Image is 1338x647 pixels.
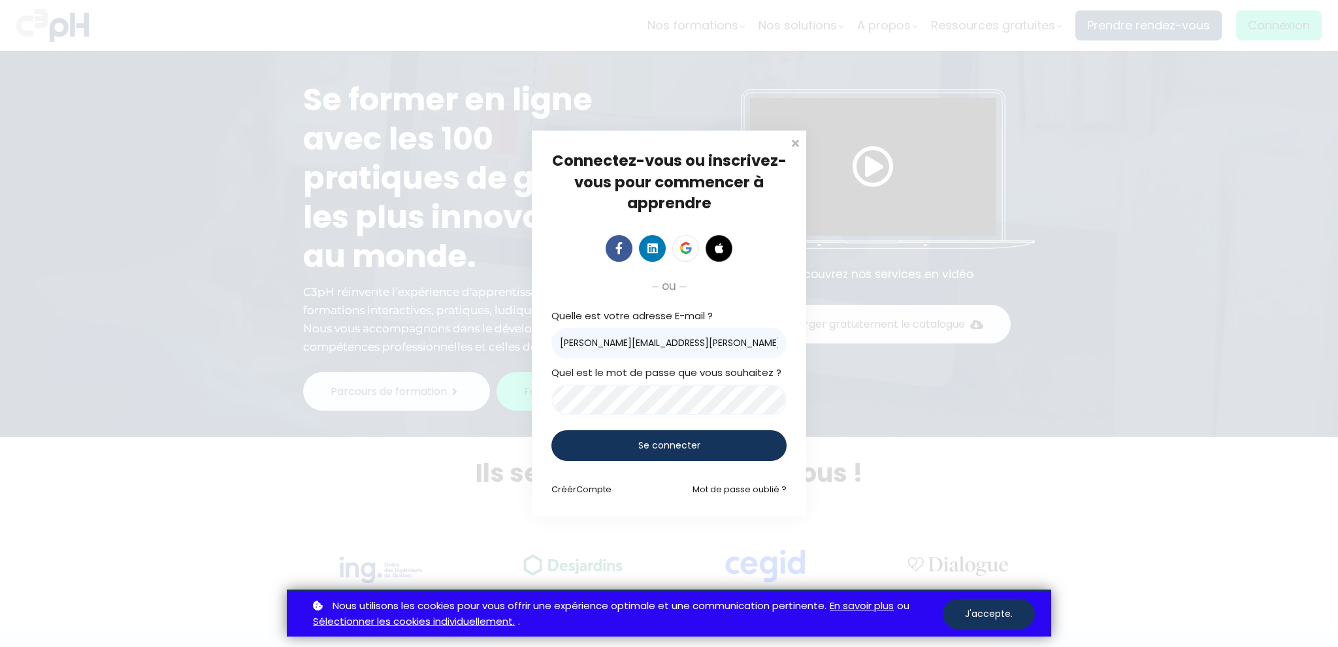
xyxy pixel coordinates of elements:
[333,598,826,614] span: Nous utilisons les cookies pour vous offrir une expérience optimale et une communication pertinente.
[693,483,787,496] a: Mot de passe oublié ?
[576,483,612,496] span: Compte
[638,439,700,452] span: Se connecter
[313,614,515,630] a: Sélectionner les cookies individuellement.
[552,150,787,213] span: Connectez-vous ou inscrivez-vous pour commencer à apprendre
[551,328,787,358] input: E-mail ?
[310,598,943,631] p: ou .
[943,599,1035,629] button: J'accepte.
[830,598,894,614] a: En savoir plus
[551,483,612,496] a: CréérCompte
[662,277,676,295] span: ou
